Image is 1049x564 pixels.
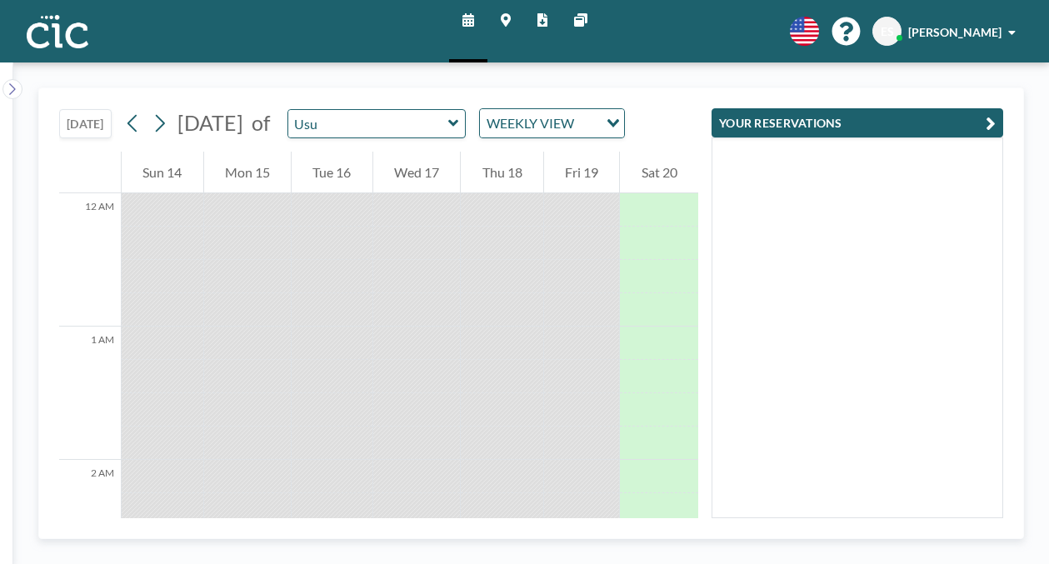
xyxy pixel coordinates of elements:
[579,112,597,134] input: Search for option
[122,152,203,193] div: Sun 14
[620,152,698,193] div: Sat 20
[292,152,372,193] div: Tue 16
[27,15,88,48] img: organization-logo
[288,110,448,137] input: Usu
[483,112,577,134] span: WEEKLY VIEW
[373,152,461,193] div: Wed 17
[544,152,620,193] div: Fri 19
[908,25,1002,39] span: [PERSON_NAME]
[252,110,270,136] span: of
[59,109,112,138] button: [DATE]
[59,327,121,460] div: 1 AM
[177,110,243,135] span: [DATE]
[59,193,121,327] div: 12 AM
[480,109,624,137] div: Search for option
[461,152,543,193] div: Thu 18
[881,24,894,39] span: ES
[712,108,1003,137] button: YOUR RESERVATIONS
[204,152,292,193] div: Mon 15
